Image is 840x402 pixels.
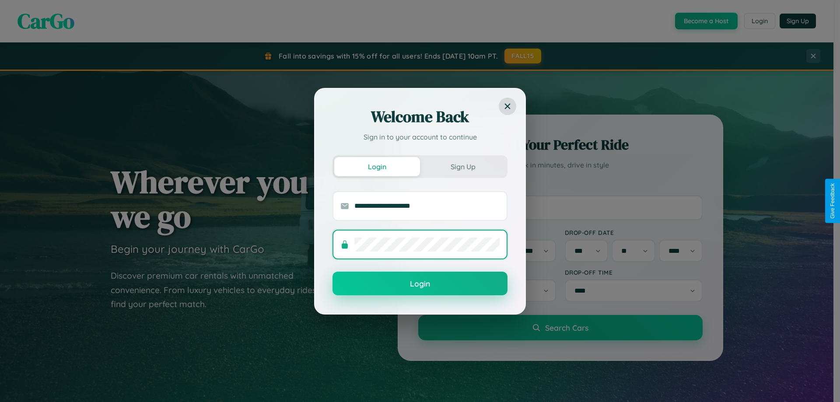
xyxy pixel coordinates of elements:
div: Give Feedback [829,183,836,219]
button: Sign Up [420,157,506,176]
button: Login [334,157,420,176]
h2: Welcome Back [332,106,507,127]
button: Login [332,272,507,295]
p: Sign in to your account to continue [332,132,507,142]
